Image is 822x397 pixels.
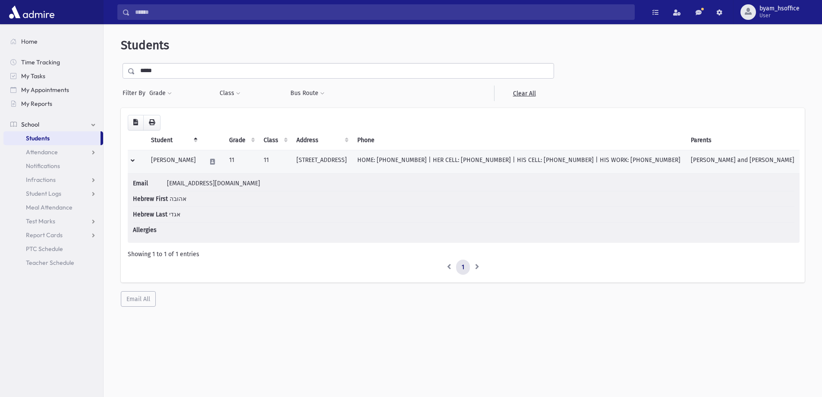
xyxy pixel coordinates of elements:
th: Class: activate to sort column ascending [258,130,291,150]
a: My Appointments [3,83,103,97]
button: Print [143,115,161,130]
span: Email [133,179,165,188]
a: Students [3,131,101,145]
td: HOME: [PHONE_NUMBER] | HER CELL: [PHONE_NUMBER] | HIS CELL: [PHONE_NUMBER] | HIS WORK: [PHONE_NUM... [352,150,686,173]
img: AdmirePro [7,3,57,21]
span: My Appointments [21,86,69,94]
td: 11 [258,150,291,173]
button: Email All [121,291,156,307]
span: Filter By [123,89,149,98]
a: Attendance [3,145,103,159]
a: School [3,118,103,131]
th: Phone [352,130,686,150]
span: Home [21,38,38,45]
span: אגדי [169,211,180,218]
a: Test Marks [3,214,103,228]
span: אהובה [170,195,186,203]
a: 1 [456,260,470,275]
td: [PERSON_NAME] [146,150,201,173]
a: Infractions [3,173,103,187]
span: School [21,121,39,128]
span: Students [121,38,169,52]
span: Infractions [26,176,56,184]
span: User [759,12,800,19]
span: Attendance [26,148,58,156]
span: Notifications [26,162,60,170]
a: PTC Schedule [3,242,103,256]
a: Teacher Schedule [3,256,103,270]
span: PTC Schedule [26,245,63,253]
td: 11 [224,150,258,173]
a: Time Tracking [3,55,103,69]
span: Hebrew Last [133,210,167,219]
span: Meal Attendance [26,203,72,211]
span: My Tasks [21,72,45,80]
th: Grade: activate to sort column ascending [224,130,258,150]
a: My Tasks [3,69,103,83]
span: Student Logs [26,190,61,197]
span: Test Marks [26,217,55,225]
a: Clear All [494,86,554,101]
span: Hebrew First [133,194,168,203]
button: CSV [128,115,144,130]
a: Student Logs [3,187,103,200]
div: Showing 1 to 1 of 1 entries [128,250,798,259]
span: Allergies [133,225,165,235]
span: Teacher Schedule [26,259,74,267]
button: Bus Route [290,86,325,101]
a: Notifications [3,159,103,173]
span: Students [26,134,50,142]
span: byam_hsoffice [759,5,800,12]
button: Grade [149,86,172,101]
th: Parents [686,130,800,150]
input: Search [130,4,634,20]
td: [STREET_ADDRESS] [291,150,352,173]
a: Home [3,35,103,48]
a: Meal Attendance [3,200,103,214]
th: Student: activate to sort column descending [146,130,201,150]
td: [PERSON_NAME] and [PERSON_NAME] [686,150,800,173]
a: My Reports [3,97,103,111]
button: Class [219,86,241,101]
a: Report Cards [3,228,103,242]
span: [EMAIL_ADDRESS][DOMAIN_NAME] [167,180,260,187]
span: Time Tracking [21,58,60,66]
span: My Reports [21,100,52,108]
span: Report Cards [26,231,63,239]
th: Address: activate to sort column ascending [291,130,352,150]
